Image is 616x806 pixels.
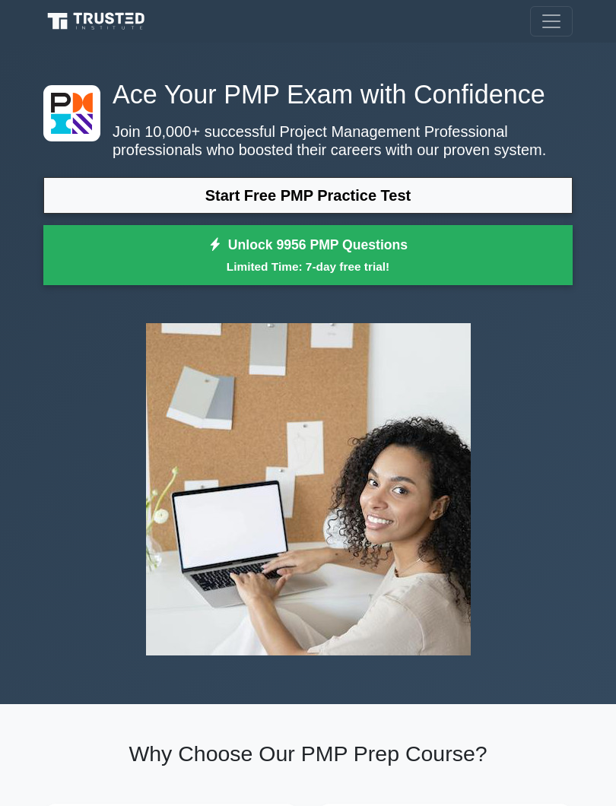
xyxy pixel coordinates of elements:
a: Start Free PMP Practice Test [43,177,573,214]
h2: Why Choose Our PMP Prep Course? [43,741,573,766]
p: Join 10,000+ successful Project Management Professional professionals who boosted their careers w... [43,122,573,159]
button: Toggle navigation [530,6,573,36]
small: Limited Time: 7-day free trial! [62,258,554,275]
a: Unlock 9956 PMP QuestionsLimited Time: 7-day free trial! [43,225,573,286]
h1: Ace Your PMP Exam with Confidence [43,79,573,110]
